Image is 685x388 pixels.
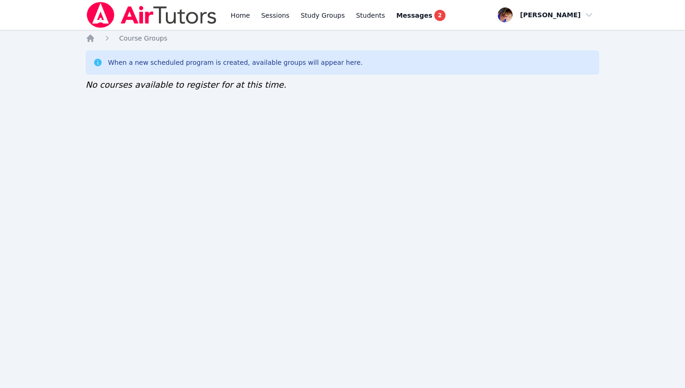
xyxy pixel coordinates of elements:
[86,80,287,90] span: No courses available to register for at this time.
[108,58,363,67] div: When a new scheduled program is created, available groups will appear here.
[119,34,167,43] a: Course Groups
[396,11,432,20] span: Messages
[119,35,167,42] span: Course Groups
[86,2,218,28] img: Air Tutors
[86,34,600,43] nav: Breadcrumb
[434,10,445,21] span: 2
